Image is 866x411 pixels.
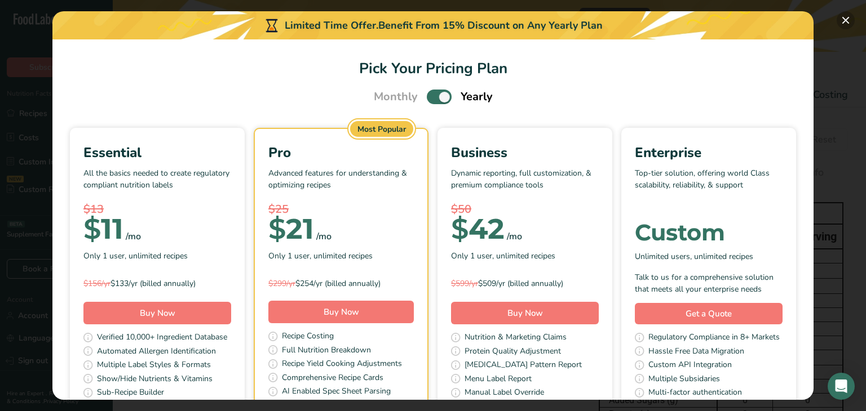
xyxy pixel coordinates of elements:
p: Advanced features for understanding & optimizing recipes [268,167,414,201]
div: Limited Time Offer. [52,11,814,39]
div: $133/yr (billed annually) [83,278,231,289]
span: Comprehensive Recipe Cards [282,372,383,386]
div: Most Popular [350,121,413,137]
span: AI Enabled Spec Sheet Parsing [282,385,391,399]
div: Pro [268,142,414,163]
div: $50 [451,201,599,218]
span: Get a Quote [686,307,732,320]
span: Multiple Subsidaries [648,373,720,387]
span: Menu Label Report [465,373,532,387]
div: $25 [268,201,414,218]
span: [MEDICAL_DATA] Pattern Report [465,359,582,373]
span: Buy Now [324,306,359,318]
span: Recipe Yield Cooking Adjustments [282,358,402,372]
span: $ [451,212,469,246]
span: Unlimited users, unlimited recipes [635,251,753,262]
span: Hassle Free Data Migration [648,345,744,359]
span: Only 1 user, unlimited recipes [83,250,188,262]
div: Business [451,142,599,163]
div: Open Intercom Messenger [828,373,855,400]
span: Show/Hide Nutrients & Vitamins [97,373,213,387]
span: $156/yr [83,278,111,289]
span: Only 1 user, unlimited recipes [268,250,373,262]
span: $ [268,212,286,246]
span: $599/yr [451,278,478,289]
span: Multi-factor authentication [648,386,742,400]
div: Talk to us for a comprehensive solution that meets all your enterprise needs [635,271,783,295]
div: Enterprise [635,142,783,163]
div: $13 [83,201,231,218]
span: Nutrition & Marketing Claims [465,331,567,345]
div: $509/yr (billed annually) [451,278,599,289]
span: Protein Quality Adjustment [465,345,561,359]
span: Full Nutrition Breakdown [282,344,371,358]
div: /mo [316,230,332,243]
div: /mo [507,230,522,243]
p: Dynamic reporting, full customization, & premium compliance tools [451,167,599,201]
div: Benefit From 15% Discount on Any Yearly Plan [378,18,603,33]
span: Manual Label Override [465,386,544,400]
div: 21 [268,218,314,240]
div: Essential [83,142,231,163]
span: Buy Now [140,307,175,319]
div: Custom [635,221,783,244]
div: 11 [83,218,123,240]
div: $254/yr (billed annually) [268,278,414,289]
span: Custom API Integration [648,359,732,373]
a: Get a Quote [635,303,783,325]
span: Only 1 user, unlimited recipes [451,250,555,262]
div: 42 [451,218,505,240]
span: $ [83,212,101,246]
div: /mo [126,230,141,243]
button: Buy Now [451,302,599,324]
span: Sub-Recipe Builder [97,386,164,400]
span: Regulatory Compliance in 8+ Markets [648,331,780,345]
span: Multiple Label Styles & Formats [97,359,211,373]
button: Buy Now [268,301,414,323]
span: Recipe Costing [282,330,334,344]
h1: Pick Your Pricing Plan [66,57,800,79]
span: Yearly [461,88,493,105]
span: Verified 10,000+ Ingredient Database [97,331,227,345]
button: Buy Now [83,302,231,324]
p: Top-tier solution, offering world Class scalability, reliability, & support [635,167,783,201]
span: $299/yr [268,278,295,289]
span: Monthly [374,88,418,105]
p: All the basics needed to create regulatory compliant nutrition labels [83,167,231,201]
span: Buy Now [507,307,543,319]
span: Automated Allergen Identification [97,345,216,359]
